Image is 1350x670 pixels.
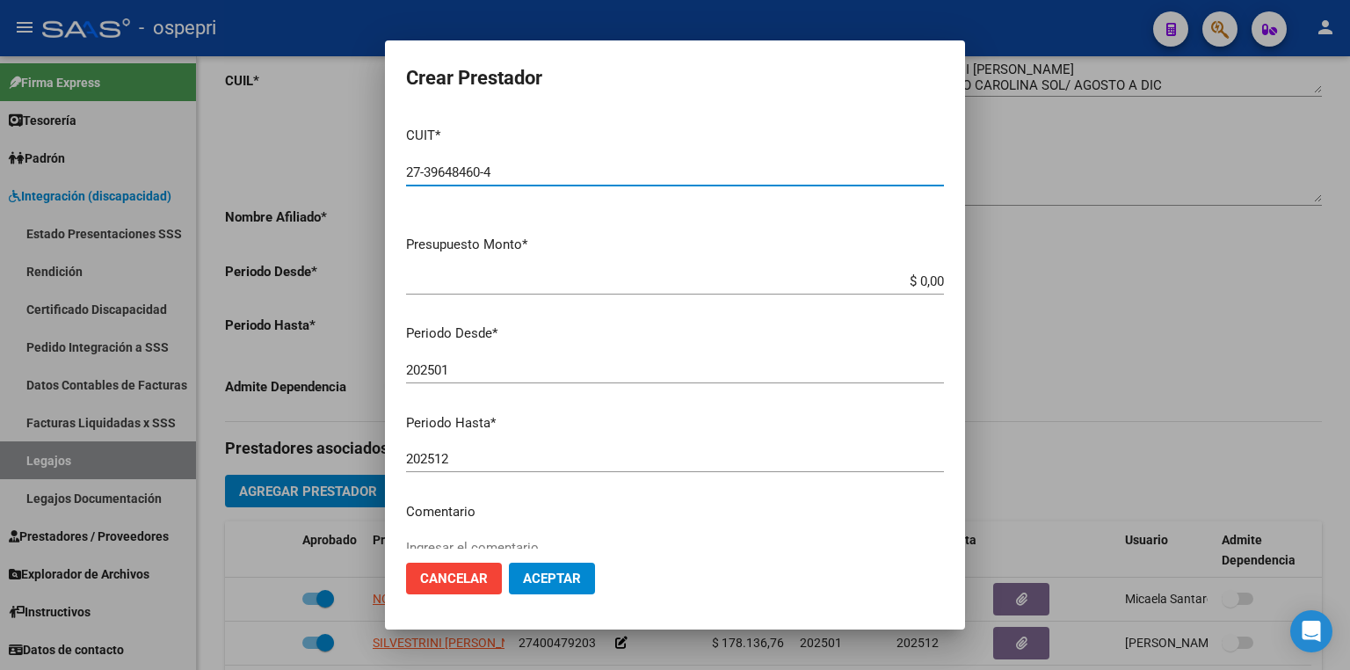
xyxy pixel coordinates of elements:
p: Periodo Hasta [406,413,944,433]
button: Aceptar [509,563,595,594]
span: Cancelar [420,571,488,586]
p: Presupuesto Monto [406,235,944,255]
span: Aceptar [523,571,581,586]
h2: Crear Prestador [406,62,944,95]
p: CUIT [406,126,944,146]
p: Comentario [406,502,944,522]
p: Periodo Desde [406,324,944,344]
button: Cancelar [406,563,502,594]
div: Open Intercom Messenger [1290,610,1332,652]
